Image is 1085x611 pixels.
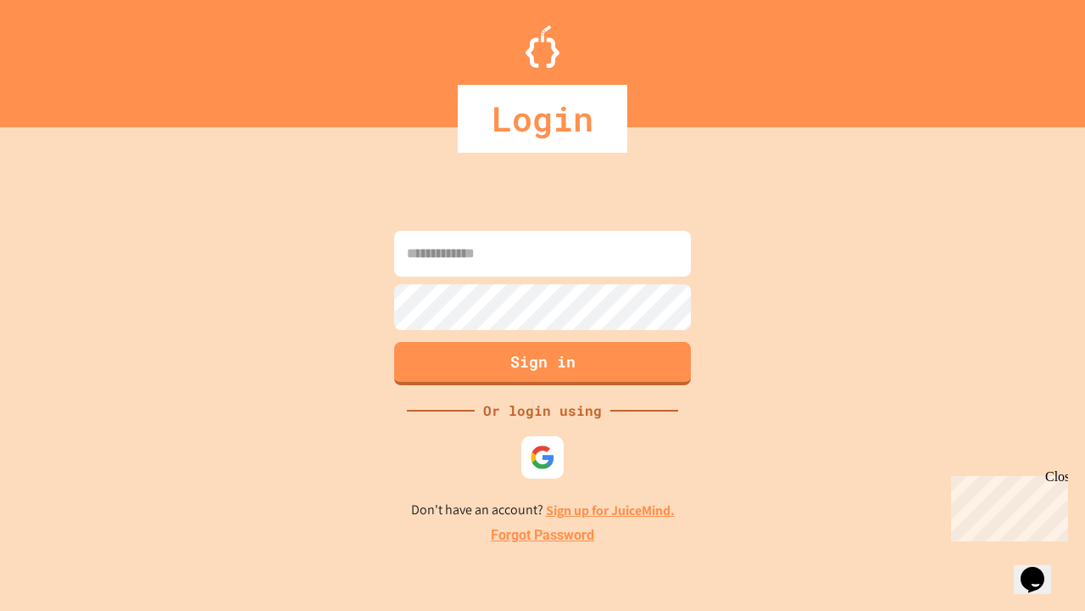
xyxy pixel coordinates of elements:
img: google-icon.svg [530,445,555,470]
p: Don't have an account? [411,500,675,521]
div: Chat with us now!Close [7,7,117,108]
iframe: chat widget [1014,543,1068,594]
iframe: chat widget [944,469,1068,541]
a: Forgot Password [491,525,594,546]
a: Sign up for JuiceMind. [546,502,675,519]
button: Sign in [394,342,691,385]
img: Logo.svg [526,25,559,68]
div: Login [458,85,627,153]
div: Or login using [475,401,610,421]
